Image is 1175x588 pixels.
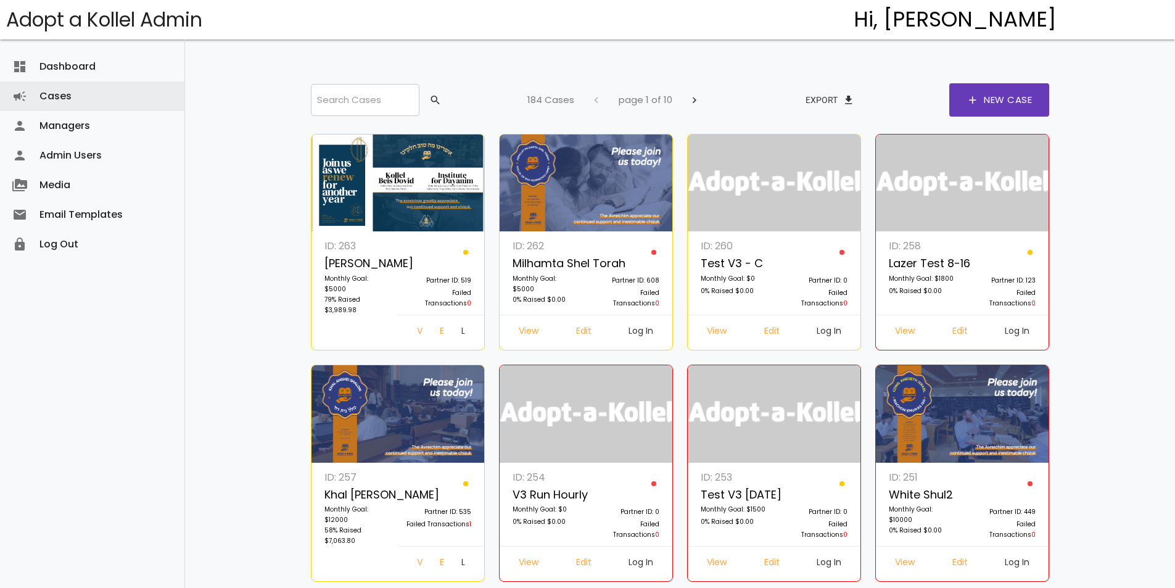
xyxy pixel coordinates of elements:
[619,92,672,108] p: page 1 of 10
[701,469,767,486] p: ID: 253
[694,469,774,546] a: ID: 253 Test V3 [DATE] Monthly Goal: $1500 0% Raised $0.00
[885,321,925,344] a: View
[1031,530,1036,539] span: 0
[324,486,391,505] p: Khal [PERSON_NAME]
[513,254,579,273] p: Milhamta Shel Torah
[969,519,1036,540] p: Failed Transactions
[398,238,478,315] a: Partner ID: 519 Failed Transactions0
[701,504,767,516] p: Monthly Goal: $1500
[527,92,574,108] p: 184 Cases
[513,294,579,307] p: 0% Raised $0.00
[405,275,471,288] p: Partner ID: 519
[586,238,666,315] a: Partner ID: 608 Failed Transactions0
[405,507,471,519] p: Partner ID: 535
[889,504,955,525] p: Monthly Goal: $10000
[429,89,442,111] span: search
[324,238,391,254] p: ID: 263
[593,507,659,519] p: Partner ID: 0
[882,238,962,315] a: ID: 258 Lazer Test 8-16 Monthly Goal: $1800 0% Raised $0.00
[405,519,471,531] p: Failed Transactions
[506,469,586,546] a: ID: 254 v3 run hourly Monthly Goal: $0 0% Raised $0.00
[701,273,767,286] p: Monthly Goal: $0
[12,81,27,111] i: campaign
[995,553,1039,575] a: Log In
[324,469,391,486] p: ID: 257
[324,525,391,546] p: 58% Raised $7,063.80
[324,254,391,273] p: [PERSON_NAME]
[451,553,475,575] a: Log In
[781,507,847,519] p: Partner ID: 0
[500,135,673,232] img: z9NQUo20Gg.X4VDNcvjTb.jpg
[467,299,471,308] span: 0
[12,111,27,141] i: person
[969,507,1036,519] p: Partner ID: 449
[593,288,659,308] p: Failed Transactions
[451,321,475,344] a: Log In
[949,83,1049,117] a: addNew Case
[506,238,586,315] a: ID: 262 Milhamta Shel Torah Monthly Goal: $5000 0% Raised $0.00
[398,469,478,546] a: Partner ID: 535 Failed Transactions1
[889,238,955,254] p: ID: 258
[678,89,711,111] button: chevron_right
[318,469,398,553] a: ID: 257 Khal [PERSON_NAME] Monthly Goal: $12000 58% Raised $7,063.80
[885,553,925,575] a: View
[509,553,548,575] a: View
[593,275,659,288] p: Partner ID: 608
[469,520,471,529] span: 1
[796,89,865,111] button: Exportfile_download
[593,519,659,540] p: Failed Transactions
[405,288,471,308] p: Failed Transactions
[962,469,1042,546] a: Partner ID: 449 Failed Transactions0
[942,321,978,344] a: Edit
[12,200,27,230] i: email
[566,321,601,344] a: Edit
[969,288,1036,308] p: Failed Transactions
[407,321,430,344] a: View
[995,321,1039,344] a: Log In
[843,530,847,539] span: 0
[889,469,955,486] p: ID: 251
[889,525,955,537] p: 0% Raised $0.00
[781,275,847,288] p: Partner ID: 0
[513,238,579,254] p: ID: 262
[967,83,979,117] span: add
[694,238,774,315] a: ID: 260 Test v3 - c Monthly Goal: $0 0% Raised $0.00
[500,365,673,463] img: logonobg.png
[318,238,398,321] a: ID: 263 [PERSON_NAME] Monthly Goal: $5000 79% Raised $3,989.98
[430,321,452,344] a: Edit
[697,321,736,344] a: View
[876,365,1049,463] img: 6GPLfb0Mk4.zBtvR2DLF4.png
[688,89,701,111] span: chevron_right
[942,553,978,575] a: Edit
[807,321,851,344] a: Log In
[619,321,663,344] a: Log In
[754,553,790,575] a: Edit
[655,299,659,308] span: 0
[513,516,579,529] p: 0% Raised $0.00
[688,135,861,232] img: logonobg.png
[513,504,579,516] p: Monthly Goal: $0
[311,365,485,463] img: zYFEr1Um4q.FynfSIG0iD.jpg
[12,52,27,81] i: dashboard
[774,469,854,546] a: Partner ID: 0 Failed Transactions0
[513,469,579,486] p: ID: 254
[12,141,27,170] i: person
[781,288,847,308] p: Failed Transactions
[843,299,847,308] span: 0
[311,135,485,232] img: I2vVEkmzLd.fvn3D5NTra.png
[12,170,27,200] i: perm_media
[807,553,851,575] a: Log In
[774,238,854,315] a: Partner ID: 0 Failed Transactions0
[962,238,1042,315] a: Partner ID: 123 Failed Transactions0
[843,89,855,111] span: file_download
[586,469,666,546] a: Partner ID: 0 Failed Transactions0
[701,254,767,273] p: Test v3 - c
[324,294,391,315] p: 79% Raised $3,989.98
[324,273,391,294] p: Monthly Goal: $5000
[754,321,790,344] a: Edit
[701,286,767,298] p: 0% Raised $0.00
[781,519,847,540] p: Failed Transactions
[419,89,449,111] button: search
[969,275,1036,288] p: Partner ID: 123
[889,273,955,286] p: Monthly Goal: $1800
